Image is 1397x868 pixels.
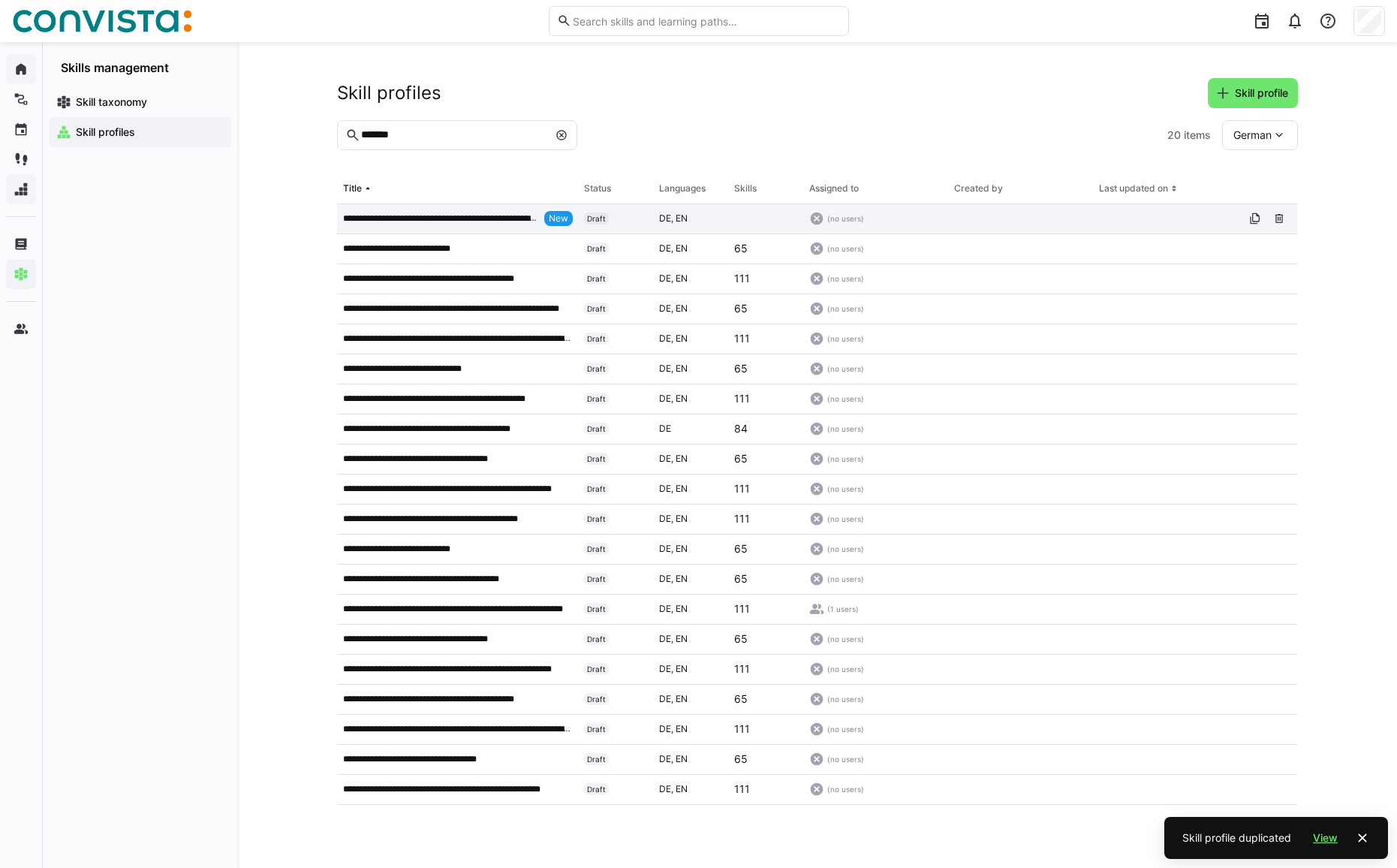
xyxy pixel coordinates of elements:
[587,244,606,253] span: Draft
[659,182,706,194] div: Languages
[827,664,864,674] span: (no users)
[549,212,568,225] span: New
[827,454,864,464] span: (no users)
[587,214,606,223] span: Draft
[587,785,606,794] span: Draft
[587,574,606,583] span: Draft
[827,694,864,704] span: (no users)
[954,182,1003,194] div: Created by
[676,363,688,374] span: en
[676,573,688,584] span: en
[659,693,676,704] span: de
[343,182,362,194] div: Title
[676,513,688,524] span: en
[676,543,688,554] span: en
[734,511,750,526] p: 111
[659,753,676,764] span: de
[587,544,606,553] span: Draft
[587,304,606,313] span: Draft
[587,514,606,523] span: Draft
[827,363,864,374] span: (no users)
[659,303,676,314] span: de
[1182,830,1291,845] div: Skill profile duplicated
[1167,128,1181,143] span: 20
[809,182,859,194] div: Assigned to
[676,243,688,254] span: en
[734,241,748,256] p: 65
[1233,86,1290,101] span: Skill profile
[734,722,750,737] p: 111
[734,301,748,316] p: 65
[676,753,688,764] span: en
[676,603,688,614] span: en
[659,273,676,284] span: de
[734,631,748,646] p: 65
[827,784,864,794] span: (no users)
[676,453,688,464] span: en
[676,693,688,704] span: en
[1233,128,1272,143] span: German
[827,634,864,644] span: (no users)
[734,752,748,767] p: 65
[1303,823,1347,853] button: View
[827,484,864,494] span: (no users)
[587,334,606,343] span: Draft
[587,424,606,433] span: Draft
[827,333,864,344] span: (no users)
[827,303,864,314] span: (no users)
[659,543,676,554] span: de
[676,633,688,644] span: en
[734,481,750,496] p: 111
[659,243,676,254] span: de
[659,783,676,794] span: de
[587,695,606,704] span: Draft
[827,514,864,524] span: (no users)
[1184,128,1211,143] span: items
[587,725,606,734] span: Draft
[676,212,688,224] span: en
[1208,78,1298,108] button: Skill profile
[827,544,864,554] span: (no users)
[734,451,748,466] p: 65
[734,182,757,194] div: Skills
[659,633,676,644] span: de
[587,394,606,403] span: Draft
[659,453,676,464] span: de
[659,663,676,674] span: de
[734,692,748,707] p: 65
[1311,830,1340,845] span: View
[676,333,688,344] span: en
[827,273,864,284] span: (no users)
[571,14,840,28] input: Search skills and learning paths…
[676,393,688,404] span: en
[659,513,676,524] span: de
[734,571,748,586] p: 65
[587,665,606,674] span: Draft
[659,333,676,344] span: de
[587,454,606,463] span: Draft
[734,782,750,797] p: 111
[587,274,606,283] span: Draft
[827,604,859,614] span: (1 users)
[659,483,676,494] span: de
[734,271,750,286] p: 111
[734,601,750,616] p: 111
[659,603,676,614] span: de
[676,723,688,734] span: en
[587,604,606,613] span: Draft
[1099,182,1168,194] div: Last updated on
[734,662,750,677] p: 111
[734,541,748,556] p: 65
[584,182,611,194] div: Status
[659,423,671,434] span: de
[734,421,748,436] p: 84
[659,212,676,224] span: de
[587,755,606,764] span: Draft
[734,331,750,346] p: 111
[587,484,606,493] span: Draft
[827,724,864,734] span: (no users)
[676,273,688,284] span: en
[659,573,676,584] span: de
[337,82,441,104] h2: Skill profiles
[659,363,676,374] span: de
